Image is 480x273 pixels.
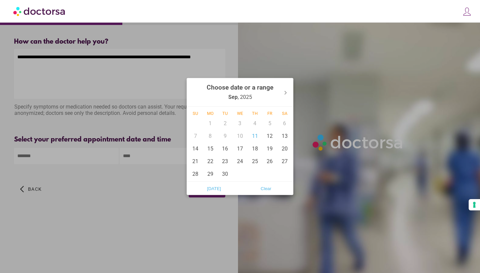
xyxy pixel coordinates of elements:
div: 10 [233,130,248,142]
div: Su [188,111,203,116]
div: 23 [218,155,233,167]
div: 3 [233,117,248,130]
span: [DATE] [190,183,238,193]
div: 7 [188,130,203,142]
div: 25 [247,155,262,167]
div: 8 [203,130,218,142]
div: , 2025 [207,80,273,105]
div: Fr [262,111,277,116]
div: 6 [277,117,292,130]
div: Tu [218,111,233,116]
div: 12 [262,130,277,142]
img: Doctorsa.com [13,4,66,19]
div: 18 [247,142,262,155]
div: 19 [262,142,277,155]
div: 16 [218,142,233,155]
div: Th [247,111,262,116]
div: 27 [277,155,292,167]
div: 5 [262,117,277,130]
div: We [233,111,248,116]
div: 22 [203,155,218,167]
div: 14 [188,142,203,155]
div: 24 [233,155,248,167]
div: 30 [218,167,233,180]
div: 20 [277,142,292,155]
div: 21 [188,155,203,167]
div: Mo [203,111,218,116]
div: 26 [262,155,277,167]
strong: Choose date or a range [207,84,273,91]
div: 1 [203,117,218,130]
button: Your consent preferences for tracking technologies [469,199,480,210]
img: icons8-customer-100.png [462,7,472,16]
div: 2 [218,117,233,130]
div: 17 [233,142,248,155]
strong: Sep [228,94,238,100]
div: Sa [277,111,292,116]
div: 15 [203,142,218,155]
button: Clear [240,183,292,194]
div: 29 [203,167,218,180]
span: Clear [242,183,290,193]
div: 13 [277,130,292,142]
div: 11 [247,130,262,142]
div: 9 [218,130,233,142]
button: [DATE] [188,183,240,194]
div: 4 [247,117,262,130]
div: 28 [188,167,203,180]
